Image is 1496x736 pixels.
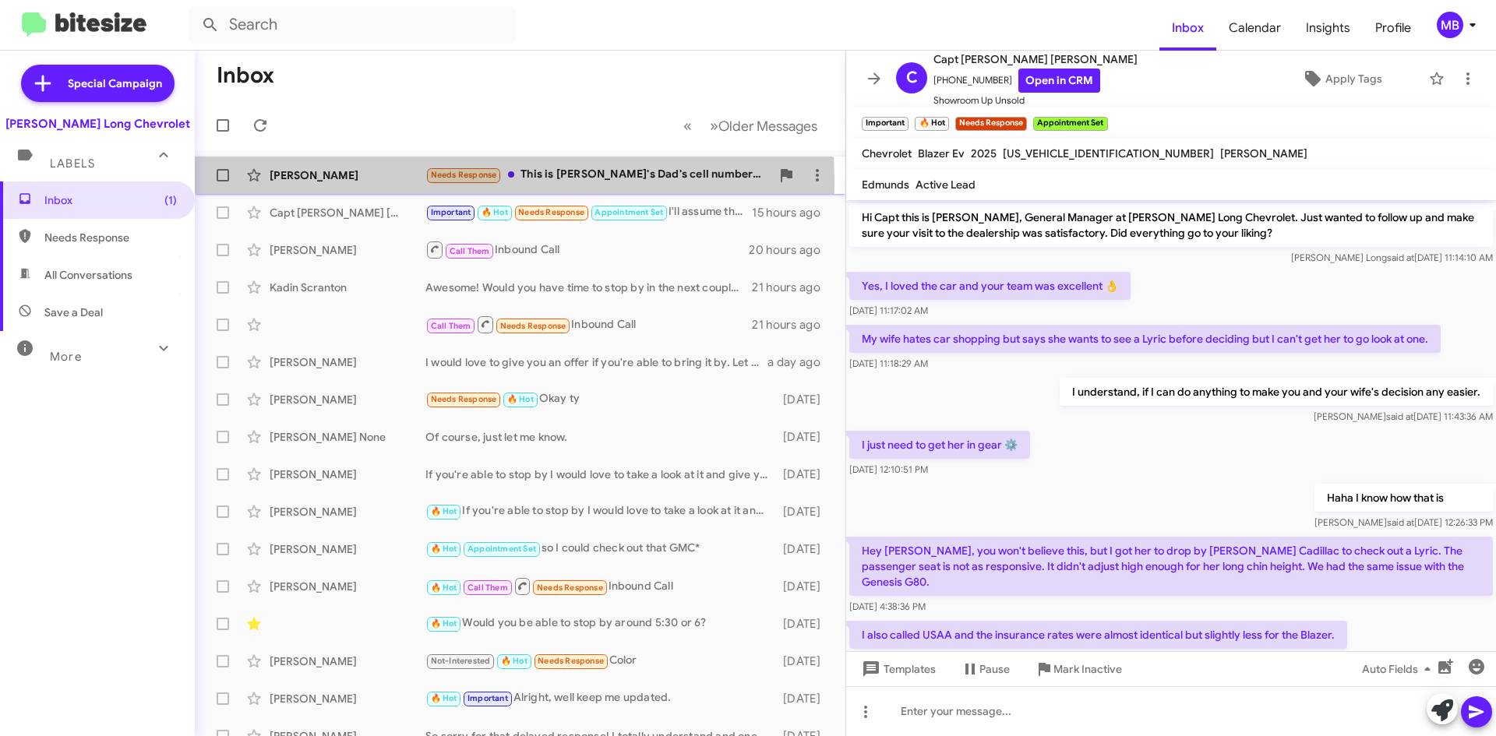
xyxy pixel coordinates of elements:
[270,354,425,370] div: [PERSON_NAME]
[431,583,457,593] span: 🔥 Hot
[767,354,833,370] div: a day ago
[425,390,775,408] div: Okay ty
[1220,146,1307,160] span: [PERSON_NAME]
[849,431,1030,459] p: I just need to get her in gear ⚙️
[775,616,833,632] div: [DATE]
[431,544,457,554] span: 🔥 Hot
[507,394,534,404] span: 🔥 Hot
[933,93,1138,108] span: Showroom Up Unsold
[270,392,425,407] div: [PERSON_NAME]
[1060,378,1493,406] p: I understand, if I can do anything to make you and your wife's decision any easier.
[775,541,833,557] div: [DATE]
[775,691,833,706] div: [DATE]
[467,693,508,703] span: Important
[270,205,425,220] div: Capt [PERSON_NAME] [PERSON_NAME]
[775,579,833,594] div: [DATE]
[500,321,566,331] span: Needs Response
[752,280,833,295] div: 21 hours ago
[5,116,190,132] div: [PERSON_NAME] Long Chevrolet
[1363,5,1424,51] a: Profile
[700,110,827,142] button: Next
[431,207,471,217] span: Important
[933,50,1138,69] span: Capt [PERSON_NAME] [PERSON_NAME]
[538,656,604,666] span: Needs Response
[1325,65,1382,93] span: Apply Tags
[775,467,833,482] div: [DATE]
[270,541,425,557] div: [PERSON_NAME]
[955,117,1027,131] small: Needs Response
[425,689,775,707] div: Alright, well keep me updated.
[44,267,132,283] span: All Conversations
[425,166,771,184] div: This is [PERSON_NAME]'s Dad's cell number - [PERSON_NAME]'s cell is [PHONE_NUMBER]
[518,207,584,217] span: Needs Response
[189,6,516,44] input: Search
[270,691,425,706] div: [PERSON_NAME]
[482,207,508,217] span: 🔥 Hot
[849,305,928,316] span: [DATE] 11:17:02 AM
[425,576,775,596] div: Inbound Call
[44,230,177,245] span: Needs Response
[849,600,926,612] span: [DATE] 4:38:36 PM
[1424,12,1479,38] button: MB
[1159,5,1216,51] a: Inbox
[1022,655,1134,683] button: Mark Inactive
[775,653,833,669] div: [DATE]
[718,118,817,135] span: Older Messages
[270,653,425,669] div: [PERSON_NAME]
[425,203,752,221] div: I'll assume that will work for you unless I hear otherwise.
[933,69,1138,93] span: [PHONE_NUMBER]
[849,325,1441,353] p: My wife hates car shopping but says she wants to see a Lyric before deciding but I can't get her ...
[50,157,95,171] span: Labels
[270,242,425,258] div: [PERSON_NAME]
[425,354,767,370] div: I would love to give you an offer if you're able to bring it by. Let me know what time works best.
[1387,516,1414,528] span: said at
[270,429,425,445] div: [PERSON_NAME] None
[849,203,1493,247] p: Hi Capt this is [PERSON_NAME], General Manager at [PERSON_NAME] Long Chevrolet. Just wanted to fo...
[425,540,775,558] div: so I could check out that GMC*
[862,178,909,192] span: Edmunds
[270,280,425,295] div: Kadin Scranton
[431,321,471,331] span: Call Them
[979,655,1010,683] span: Pause
[849,621,1347,649] p: I also called USAA and the insurance rates were almost identical but slightly less for the Blazer.
[425,615,775,632] div: Would you be able to stop by around 5:30 or 6?
[467,583,508,593] span: Call Them
[849,272,1131,300] p: Yes, I loved the car and your team was excellent 👌
[425,467,775,482] div: If you're able to stop by I would love to take a look at it and give you a competitive offer!
[1261,65,1421,93] button: Apply Tags
[775,504,833,519] div: [DATE]
[1314,410,1493,422] span: [PERSON_NAME] [DATE] 11:43:36 AM
[1033,117,1107,131] small: Appointment Set
[846,655,948,683] button: Templates
[1293,5,1363,51] span: Insights
[425,280,752,295] div: Awesome! Would you have time to stop by in the next couple of days so I can give you an offer?
[1314,516,1493,528] span: [PERSON_NAME] [DATE] 12:26:33 PM
[431,693,457,703] span: 🔥 Hot
[270,467,425,482] div: [PERSON_NAME]
[1387,252,1414,263] span: said at
[1386,410,1413,422] span: said at
[431,506,457,516] span: 🔥 Hot
[431,170,497,180] span: Needs Response
[752,205,833,220] div: 15 hours ago
[164,192,177,208] span: (1)
[849,463,928,475] span: [DATE] 12:10:51 PM
[775,392,833,407] div: [DATE]
[431,394,497,404] span: Needs Response
[425,502,775,520] div: If you're able to stop by I would love to take a look at it and give you an offer!
[948,655,1022,683] button: Pause
[1053,655,1122,683] span: Mark Inactive
[68,76,162,91] span: Special Campaign
[467,544,536,554] span: Appointment Set
[674,110,701,142] button: Previous
[431,656,491,666] span: Not-Interested
[1018,69,1100,93] a: Open in CRM
[1216,5,1293,51] a: Calendar
[906,65,918,90] span: C
[749,242,833,258] div: 20 hours ago
[44,305,103,320] span: Save a Deal
[270,504,425,519] div: [PERSON_NAME]
[1314,484,1493,512] p: Haha I know how that is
